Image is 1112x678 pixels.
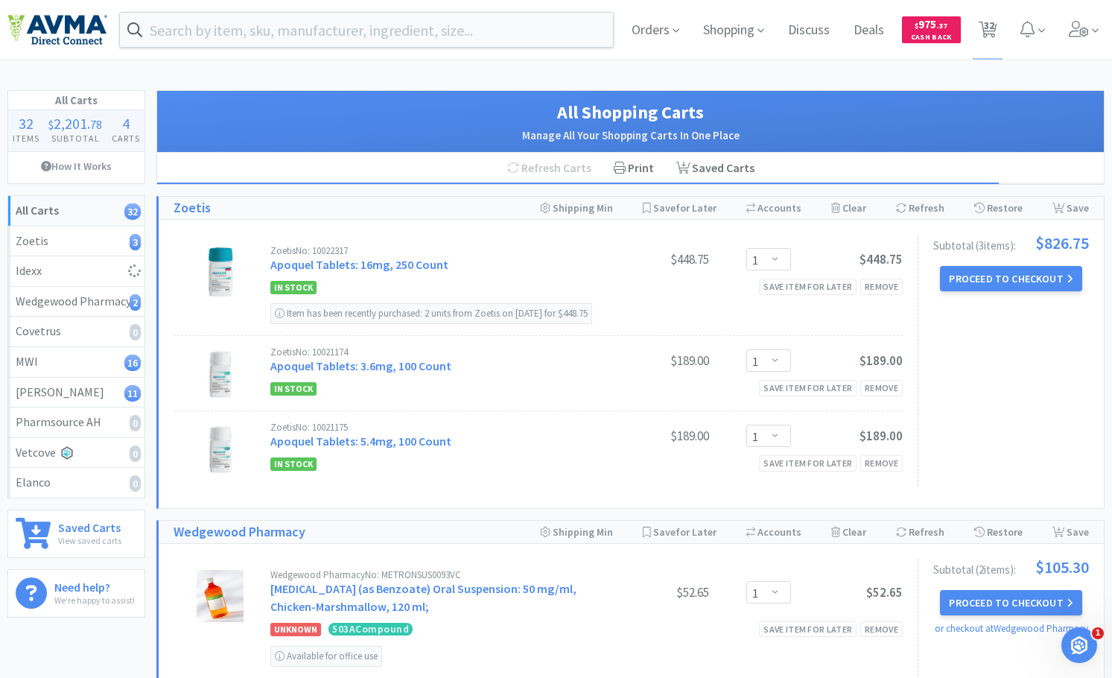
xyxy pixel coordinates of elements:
button: Proceed to Checkout [940,266,1081,291]
div: Zoetis [16,232,137,251]
a: Deals [848,24,890,37]
div: Remove [860,380,903,396]
span: . 37 [936,21,947,31]
img: 0dda695e912e4aa48019a0dfedb7a318_97737.jpeg [197,570,244,622]
i: 0 [130,415,141,431]
h1: All Carts [8,91,144,110]
span: 1 [1092,627,1104,639]
div: Save [1052,521,1089,543]
div: Restore [974,521,1023,543]
a: Apoquel Tablets: 3.6mg, 100 Count [270,358,451,373]
div: Item has been recently purchased: 2 units from Zoetis on [DATE] for $448.75 [270,303,592,324]
span: 975 [915,17,947,31]
div: Zoetis No: 10021174 [270,347,597,357]
div: Save [1052,197,1089,219]
div: Refresh [896,197,944,219]
span: $189.00 [860,352,903,369]
div: Accounts [746,521,801,543]
div: Covetrus [16,322,137,341]
span: Cash Back [911,34,952,43]
div: $448.75 [597,250,709,268]
div: Save item for later [759,279,857,294]
span: 2,201 [54,114,87,133]
div: Save item for later [759,455,857,471]
div: Pharmsource AH [16,413,137,432]
span: $ [48,117,54,132]
span: 78 [90,117,102,132]
a: Covetrus0 [8,317,144,347]
div: Idexx [16,262,137,281]
p: View saved carts [58,533,121,548]
a: Vetcove0 [8,438,144,469]
a: MWI16 [8,347,144,378]
a: Elanco0 [8,468,144,498]
div: Vetcove [16,443,137,463]
div: Subtotal ( 3 item s ): [933,235,1089,251]
img: 2202423bdd2a4bf8a2b81be5094bd9e4_331805.png [194,246,247,298]
button: Proceed to Checkout [940,590,1081,615]
i: 0 [130,446,141,462]
div: . [44,116,107,131]
span: Unknown [270,623,321,636]
a: [MEDICAL_DATA] (as Benzoate) Oral Suspension: 50 mg/ml, Chicken-Marshmallow, 120 ml; [270,581,576,614]
iframe: Intercom live chat [1061,627,1097,663]
span: In Stock [270,457,317,471]
div: Wedgewood Pharmacy [16,292,137,311]
span: $189.00 [860,428,903,444]
a: Discuss [782,24,836,37]
div: Print [603,153,665,184]
a: All Carts32 [8,196,144,226]
a: Zoetis3 [8,226,144,257]
span: 32 [19,114,34,133]
a: Saved Carts [665,153,766,184]
div: Refresh Carts [496,153,603,184]
img: a6404f45c9ab495592ca3b2008ecc689_829663.png [194,422,247,475]
a: Idexx [8,256,144,287]
i: 0 [130,475,141,492]
i: 11 [124,385,141,402]
img: e4e33dab9f054f5782a47901c742baa9_102.png [7,14,107,45]
strong: All Carts [16,203,59,218]
i: 3 [130,234,141,250]
a: 32 [973,25,1003,39]
div: Remove [860,455,903,471]
div: Clear [831,197,866,219]
i: 32 [124,203,141,220]
div: Restore [974,197,1023,219]
div: $189.00 [597,427,709,445]
span: Save for Later [653,525,717,539]
div: Elanco [16,473,137,492]
div: Save item for later [759,380,857,396]
a: Apoquel Tablets: 16mg, 250 Count [270,257,448,272]
div: Remove [860,621,903,637]
div: Save item for later [759,621,857,637]
h2: Manage All Your Shopping Carts In One Place [172,127,1089,145]
div: Accounts [746,197,801,219]
span: $105.30 [1035,559,1089,575]
img: 5d99303fc14d48cfa17ca84d15c16413_389648.png [194,347,247,399]
span: In Stock [270,281,317,294]
span: $826.75 [1035,235,1089,251]
i: 0 [130,324,141,340]
div: Clear [831,521,866,543]
div: Available for office use [270,646,382,667]
p: We're happy to assist! [54,593,135,607]
h1: All Shopping Carts [172,98,1089,127]
div: [PERSON_NAME] [16,383,137,402]
a: Zoetis [174,197,211,219]
div: Wedgewood Pharmacy No: METRONSUS0093VC [270,570,597,580]
div: Zoetis No: 10021175 [270,422,597,432]
div: $52.65 [597,583,709,601]
div: Shipping Min [540,197,613,219]
input: Search by item, sku, manufacturer, ingredient, size... [120,13,613,47]
h4: Carts [107,131,144,145]
a: $975.37Cash Back [902,10,961,50]
i: 2 [130,294,141,311]
a: [PERSON_NAME]11 [8,378,144,408]
a: Wedgewood Pharmacy [174,522,305,543]
div: Zoetis No: 10022317 [270,246,597,256]
a: Wedgewood Pharmacy2 [8,287,144,317]
span: Save for Later [653,201,717,215]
